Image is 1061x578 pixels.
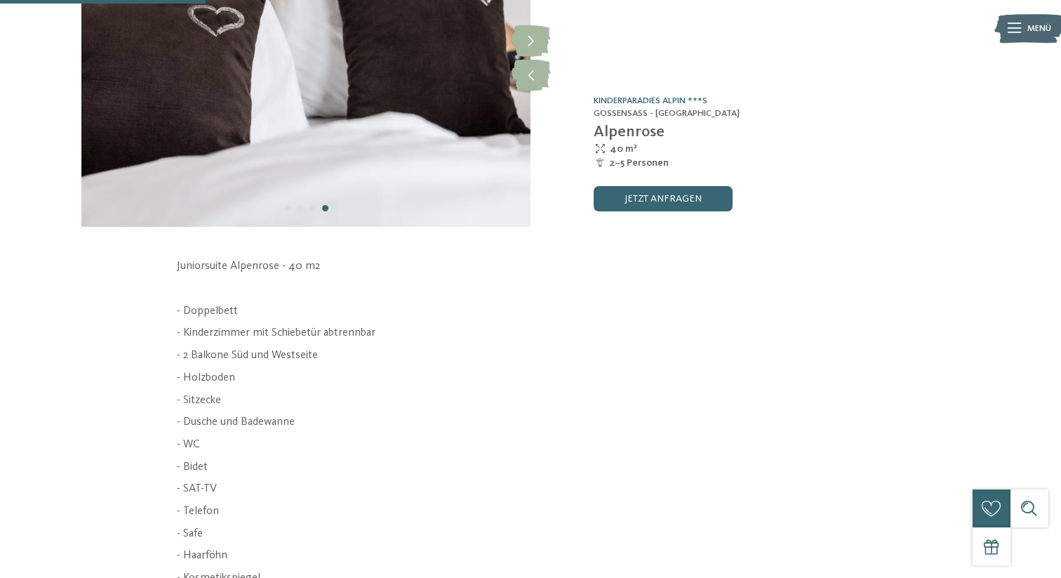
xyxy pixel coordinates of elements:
p: - Safe [177,526,885,542]
span: 2–5 Personen [610,156,669,170]
p: - WC [177,437,885,453]
div: Carousel Page 3 [309,205,316,211]
div: Carousel Page 1 [284,205,291,211]
div: Carousel Page 4 (Current Slide) [322,205,328,211]
p: - Kinderzimmer mit Schiebetür abtrennbar [177,325,885,341]
p: - Haarföhn [177,548,885,564]
p: - Sitzecke [177,393,885,409]
p: - Dusche und Badewanne [177,414,885,431]
p: - Doppelbett [177,303,885,320]
div: Carousel Page 2 [297,205,303,211]
p: - Holzboden [177,370,885,386]
p: - Bidet [177,459,885,475]
p: - Telefon [177,504,885,520]
p: - 2 Balkone Süd und Westseite [177,348,885,364]
span: 40 m² [610,142,637,156]
p: - SAT-TV [177,481,885,497]
a: Kinderparadies Alpin ***S [594,96,707,105]
a: jetzt anfragen [594,186,733,211]
span: Gossensass - [GEOGRAPHIC_DATA] [594,109,740,118]
span: Alpenrose [594,124,665,140]
p: Juniorsuite Alpenrose - 40 m2 [177,258,885,275]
